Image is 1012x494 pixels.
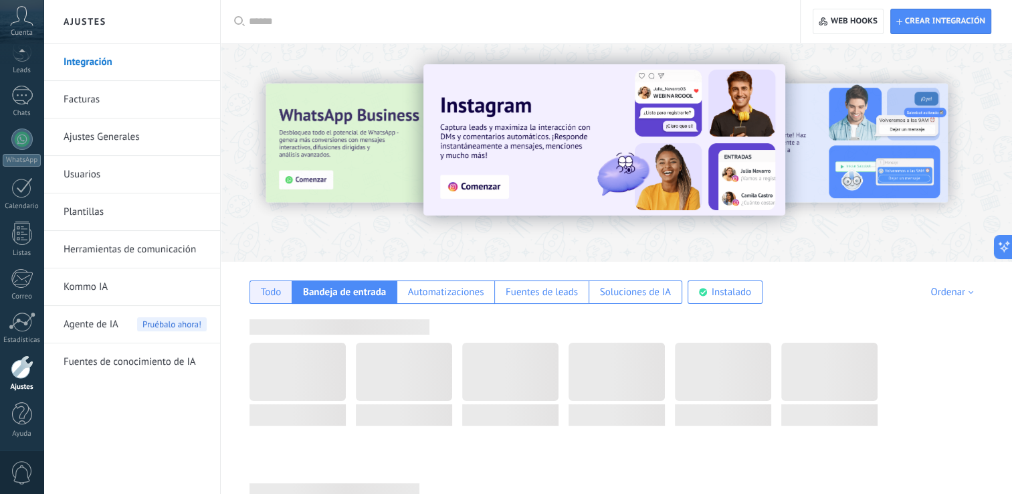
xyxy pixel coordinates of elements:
div: Calendario [3,202,41,211]
div: Automatizaciones [408,286,484,299]
a: Herramientas de comunicación [64,231,207,268]
div: WhatsApp [3,154,41,167]
li: Integración [43,44,220,81]
a: Kommo IA [64,268,207,306]
a: Agente de IAPruébalo ahora! [64,306,207,343]
li: Herramientas de comunicación [43,231,220,268]
div: Correo [3,293,41,301]
a: Plantillas [64,193,207,231]
img: Slide 3 [266,84,550,203]
img: Slide 2 [663,84,948,203]
span: Agente de IA [64,306,118,343]
button: Web hooks [813,9,883,34]
li: Plantillas [43,193,220,231]
li: Fuentes de conocimiento de IA [43,343,220,380]
div: Ordenar [930,286,978,299]
a: Integración [64,44,207,81]
div: Listas [3,249,41,258]
li: Agente de IA [43,306,220,343]
div: Instalado [712,286,751,299]
a: Usuarios [64,156,207,193]
span: Pruébalo ahora! [137,317,207,331]
div: Chats [3,109,41,118]
li: Usuarios [43,156,220,193]
li: Kommo IA [43,268,220,306]
div: Leads [3,66,41,75]
li: Facturas [43,81,220,118]
a: Ajustes Generales [64,118,207,156]
a: Facturas [64,81,207,118]
li: Ajustes Generales [43,118,220,156]
span: Web hooks [831,16,878,27]
a: Fuentes de conocimiento de IA [64,343,207,381]
div: Fuentes de leads [506,286,578,299]
img: Slide 1 [423,64,785,216]
div: Estadísticas [3,336,41,345]
span: Cuenta [11,29,33,37]
div: Ayuda [3,430,41,438]
div: Todo [261,286,282,299]
button: Crear integración [890,9,991,34]
div: Soluciones de IA [600,286,671,299]
span: Crear integración [905,16,985,27]
div: Bandeja de entrada [303,286,386,299]
div: Ajustes [3,383,41,392]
